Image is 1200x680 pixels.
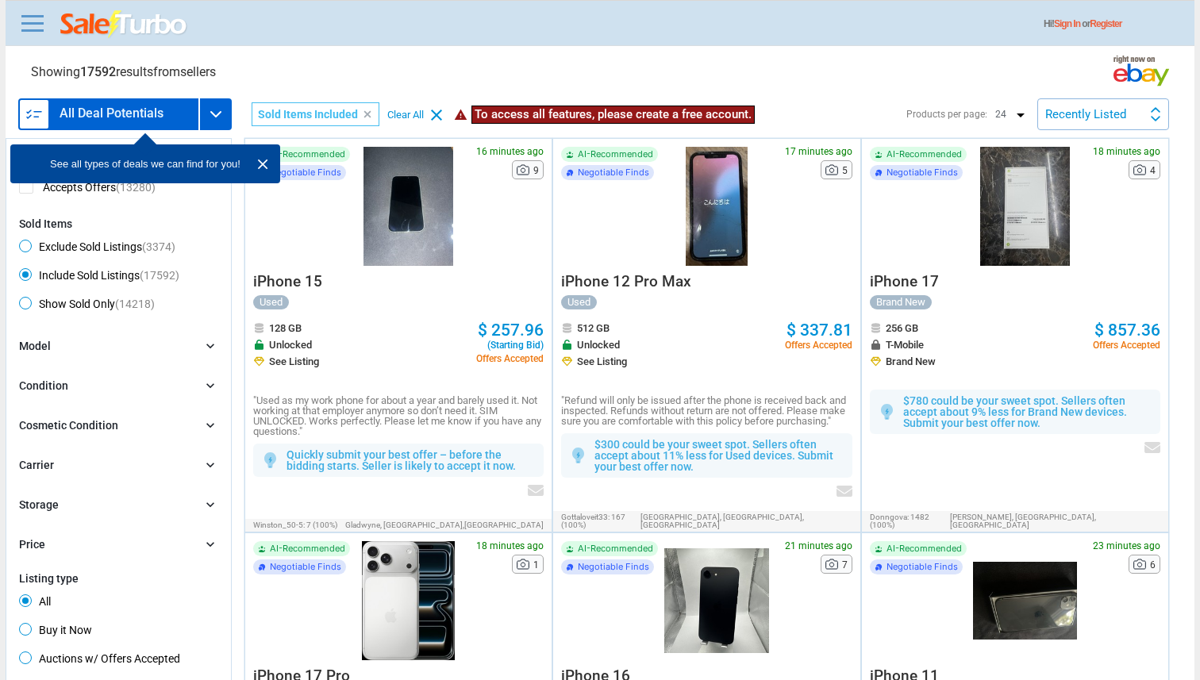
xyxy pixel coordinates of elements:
span: See Listing [269,356,319,367]
img: envelop icon [528,485,544,496]
a: iPhone 17 [870,277,939,289]
a: Register [1090,18,1121,29]
span: Negotiable Finds [270,168,341,177]
i: chevron_right [202,378,218,394]
span: 7 [842,560,848,570]
div: Model [19,338,51,355]
span: 128 GB [269,323,302,333]
span: AI-Recommended [887,150,962,159]
i: warning [454,108,467,121]
span: Negotiable Finds [578,563,649,571]
div: Used [561,295,597,309]
i: chevron_right [202,457,218,473]
span: 18 minutes ago [476,541,544,551]
img: envelop icon [837,486,852,497]
span: 16 minutes ago [476,147,544,156]
div: Clear All [387,109,424,120]
span: Sold Items Included [258,108,358,121]
i: chevron_right [202,497,218,513]
div: Used [253,295,289,309]
span: 18 minutes ago [1093,147,1160,156]
img: saleturbo.com - Online Deals and Discount Coupons [60,10,188,39]
div: Products per page: [906,109,987,119]
div: Price [19,536,45,554]
span: 21 minutes ago [785,541,852,551]
div: Recently Listed [1045,109,1126,121]
span: Accepts Offers [19,179,156,199]
span: To access all features, please create a free account. [471,106,755,124]
span: Offers Accepted [1093,340,1160,350]
span: donngova: [870,513,909,521]
span: Unlocked [577,340,620,350]
span: AI-Recommended [270,544,345,553]
span: Negotiable Finds [270,563,341,571]
i: clear [427,106,446,125]
span: Negotiable Finds [887,168,958,177]
span: or [1082,18,1121,29]
span: Negotiable Finds [578,168,649,177]
span: $ 337.81 [787,321,852,340]
span: iPhone 17 [870,272,939,290]
span: $ 257.96 [478,321,544,340]
span: 167 (100%) [561,513,625,529]
div: Sold Items [19,217,218,230]
span: Exclude Sold Listings [19,240,175,259]
p: "Used as my work phone for about a year and barely used it. Not working at that employer anymore ... [253,395,544,436]
span: T-Mobile [886,340,924,350]
span: (3374) [142,240,175,253]
span: All [19,594,51,613]
p: $780 could be your sweet spot. Sellers often accept about 9% less for Brand New devices. Submit y... [903,395,1152,428]
span: Auctions w/ Offers Accepted [19,651,180,670]
span: Gladwyne, [GEOGRAPHIC_DATA],[GEOGRAPHIC_DATA] [345,521,544,529]
div: Listing type [19,572,218,585]
span: AI-Recommended [887,544,962,553]
span: 4 [1150,166,1156,175]
span: Hi! [1044,18,1054,29]
span: 7 (100%) [306,521,337,529]
span: gottaloveit33: [561,513,610,521]
a: Sign In [1054,18,1080,29]
span: AI-Recommended [270,150,345,159]
div: Showing results [31,66,216,79]
span: [PERSON_NAME], [GEOGRAPHIC_DATA],[GEOGRAPHIC_DATA] [950,513,1160,529]
span: 256 GB [886,323,918,333]
i: chevron_right [202,338,218,354]
span: 1 [533,560,539,570]
p: $300 could be your sweet spot. Sellers often accept about 11% less for Used devices. Submit your ... [594,439,844,472]
p: "Refund will only be issued after the phone is received back and inspected. Refunds without retur... [561,395,852,426]
a: iPhone 15 [253,277,322,289]
div: Brand New [870,295,932,309]
span: winston_50-5: [253,521,305,529]
span: Offers Accepted [476,354,544,363]
span: Show Sold Only [19,297,155,316]
span: Unlocked [269,340,312,350]
span: 17 minutes ago [785,147,852,156]
span: (Starting Bid) [476,340,544,350]
a: $ 257.96 [478,322,544,339]
span: $ 857.36 [1094,321,1160,340]
span: Include Sold Listings [19,268,179,287]
img: envelop icon [1144,442,1160,453]
i: chevron_right [202,417,218,433]
div: Carrier [19,457,54,474]
span: 17592 [80,64,116,79]
span: Buy it Now [19,623,92,642]
span: (14218) [115,298,155,310]
div: Cosmetic Condition [19,417,118,435]
div: Storage [19,497,59,514]
span: (13280) [116,181,156,194]
a: $ 857.36 [1094,322,1160,339]
span: Brand New [886,356,936,367]
span: iPhone 15 [253,272,322,290]
span: (17592) [140,269,179,282]
a: $ 337.81 [787,322,852,339]
span: 1482 (100%) [870,513,929,529]
span: 5 [842,166,848,175]
span: [GEOGRAPHIC_DATA], [GEOGRAPHIC_DATA],[GEOGRAPHIC_DATA] [640,513,852,529]
span: 9 [533,166,539,175]
a: iPhone 12 Pro Max [561,277,691,289]
h3: All Deal Potentials [60,107,163,120]
i: chevron_right [202,536,218,552]
span: 512 GB [577,323,610,333]
span: Negotiable Finds [887,563,958,571]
